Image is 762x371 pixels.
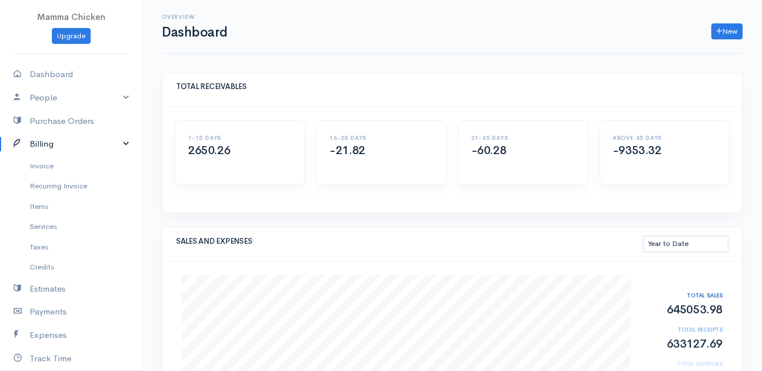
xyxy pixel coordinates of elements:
[37,11,105,22] span: Mamma Chicken
[642,292,723,299] h6: TOTAL SALES
[52,28,91,45] a: Upgrade
[613,135,716,141] h6: ABOVE 45 DAYS
[642,338,723,350] h2: 633127.69
[471,143,507,158] span: -60.28
[162,14,227,20] h6: Overview
[329,143,365,158] span: -21.82
[176,83,728,91] h5: TOTAL RECEIVABLES
[642,304,723,316] h2: 645053.98
[329,135,433,141] h6: 16-30 DAYS
[711,23,743,40] a: New
[188,143,230,158] span: 2650.26
[162,25,227,39] h1: Dashboard
[188,135,292,141] h6: 1-15 DAYS
[642,361,723,367] h6: TOTAL EXPENSES
[471,135,575,141] h6: 31-45 DAYS
[176,237,643,245] h5: SALES AND EXPENSES
[642,326,723,333] h6: TOTAL RECEIPTS
[613,143,662,158] span: -9353.32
